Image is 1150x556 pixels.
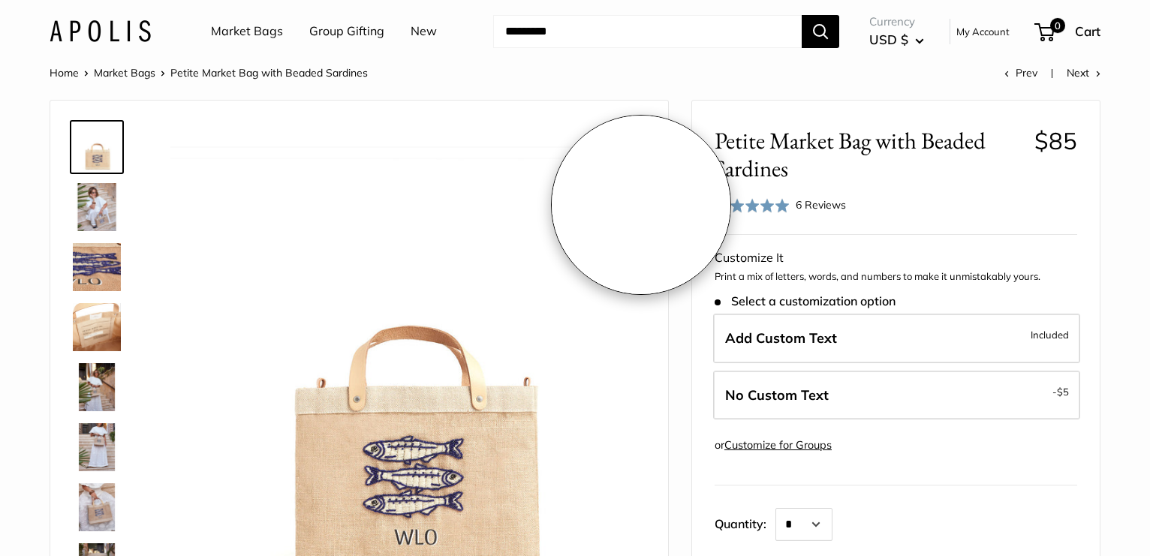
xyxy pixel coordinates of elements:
span: $85 [1034,126,1077,155]
label: Leave Blank [713,371,1080,420]
a: Petite Market Bag with Beaded Sardines [70,360,124,414]
img: Petite Market Bag with Beaded Sardines [73,363,121,411]
span: 6 Reviews [796,198,846,212]
a: Home [50,66,79,80]
span: No Custom Text [725,386,829,404]
span: - [1052,383,1069,401]
p: Print a mix of letters, words, and numbers to make it unmistakably yours. [715,269,1077,284]
img: Petite Market Bag with Beaded Sardines [73,183,121,231]
img: Petite Market Bag with Beaded Sardines [73,423,121,471]
a: 0 Cart [1036,20,1100,44]
a: Petite Market Bag with Beaded Sardines [70,480,124,534]
a: Petite Market Bag with Beaded Sardines [70,240,124,294]
span: Petite Market Bag with Beaded Sardines [170,66,368,80]
div: or [715,435,832,455]
img: Petite Market Bag with Beaded Sardines [73,303,121,351]
a: Next [1067,66,1100,80]
span: $5 [1057,386,1069,398]
span: 0 [1050,18,1065,33]
button: Search [802,15,839,48]
img: Petite Market Bag with Beaded Sardines [73,483,121,531]
a: Petite Market Bag with Beaded Sardines [70,180,124,234]
span: Cart [1075,23,1100,39]
a: Petite Market Bag with Beaded Sardines [70,120,124,174]
img: Petite Market Bag with Beaded Sardines [73,243,121,291]
input: Search... [493,15,802,48]
a: My Account [956,23,1010,41]
span: Add Custom Text [725,329,837,347]
div: Customize It [715,247,1077,269]
span: Select a customization option [715,294,896,308]
nav: Breadcrumb [50,63,368,83]
img: Apolis [50,20,151,42]
img: Petite Market Bag with Beaded Sardines [73,123,121,171]
button: USD $ [869,28,924,52]
a: Market Bags [94,66,155,80]
a: New [411,20,437,43]
span: Included [1031,326,1069,344]
a: Petite Market Bag with Beaded Sardines [70,420,124,474]
a: Petite Market Bag with Beaded Sardines [70,300,124,354]
a: Group Gifting [309,20,384,43]
a: Market Bags [211,20,283,43]
span: Currency [869,11,924,32]
span: Petite Market Bag with Beaded Sardines [715,127,1023,182]
span: USD $ [869,32,908,47]
a: Prev [1004,66,1037,80]
a: Customize for Groups [724,438,832,452]
label: Add Custom Text [713,314,1080,363]
label: Quantity: [715,503,775,541]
